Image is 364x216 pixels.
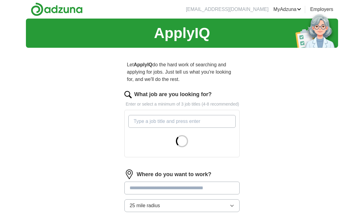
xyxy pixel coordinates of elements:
[124,199,240,212] button: 25 mile radius
[273,6,302,13] a: MyAdzuna
[130,202,160,209] span: 25 mile radius
[186,6,269,13] li: [EMAIL_ADDRESS][DOMAIN_NAME]
[134,62,152,67] strong: ApplyIQ
[124,59,240,85] p: Let do the hard work of searching and applying for jobs. Just tell us what you're looking for, an...
[154,22,210,44] h1: ApplyIQ
[124,101,240,107] p: Enter or select a minimum of 3 job titles (4-8 recommended)
[31,2,83,16] img: Adzuna logo
[137,170,211,179] label: Where do you want to work?
[310,6,333,13] a: Employers
[124,91,132,98] img: search.png
[124,169,134,179] img: location.png
[128,115,236,128] input: Type a job title and press enter
[134,90,212,99] label: What job are you looking for?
